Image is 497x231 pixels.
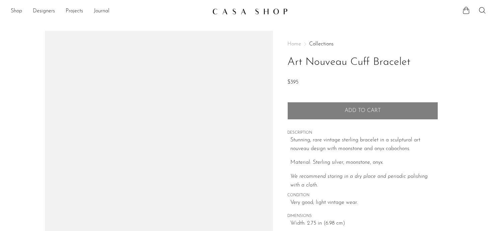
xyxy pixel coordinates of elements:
[66,7,83,16] a: Projects
[287,193,438,199] span: CONDITION
[345,108,381,114] span: Add to cart
[287,80,298,85] span: $395
[290,219,438,228] span: Width: 2.75 in (6.98 cm)
[290,174,428,188] i: We recommend storing in a dry place and periodic polishing with a cloth.
[11,6,207,17] nav: Desktop navigation
[94,7,110,16] a: Journal
[290,199,438,207] span: Very good; light vintage wear.
[287,130,438,136] span: DESCRIPTION
[33,7,55,16] a: Designers
[287,41,301,47] span: Home
[287,54,438,71] h1: Art Nouveau Cuff Bracelet
[287,213,438,219] span: DIMENSIONS
[287,41,438,47] nav: Breadcrumbs
[11,7,22,16] a: Shop
[290,158,438,167] p: Material: Sterling silver, moonstone, onyx.
[11,6,207,17] ul: NEW HEADER MENU
[309,41,334,47] a: Collections
[290,136,438,153] p: Stunning, rare vintage sterling bracelet in a sculptural art nouveau design with moonstone and on...
[287,102,438,119] button: Add to cart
